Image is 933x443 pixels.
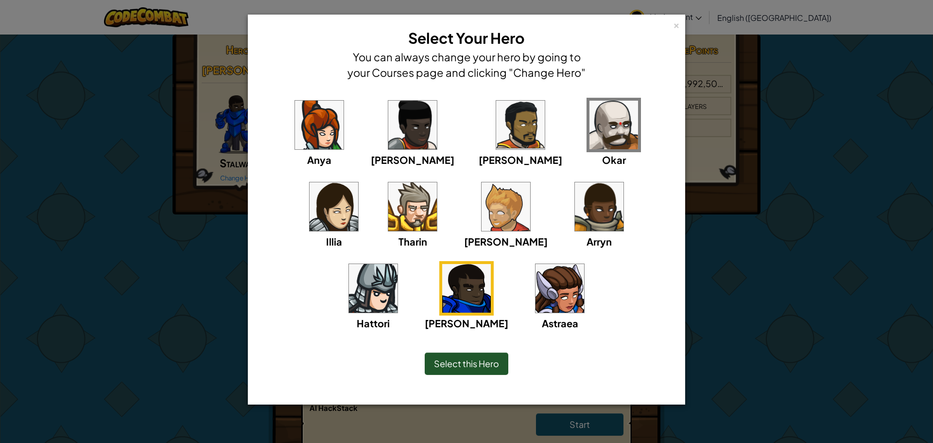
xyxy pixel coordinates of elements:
img: portrait.png [589,101,638,149]
h3: Select Your Hero [345,27,588,49]
span: Tharin [398,235,427,248]
span: Arryn [587,235,612,248]
img: portrait.png [536,264,584,313]
span: [PERSON_NAME] [464,235,548,248]
h4: You can always change your hero by going to your Courses page and clicking "Change Hero" [345,49,588,80]
img: portrait.png [295,101,344,149]
span: [PERSON_NAME] [425,317,508,329]
span: Hattori [357,317,390,329]
span: [PERSON_NAME] [371,154,454,166]
span: Anya [307,154,331,166]
img: portrait.png [388,182,437,231]
img: portrait.png [482,182,530,231]
img: portrait.png [388,101,437,149]
img: portrait.png [575,182,623,231]
span: [PERSON_NAME] [479,154,562,166]
img: portrait.png [442,264,491,313]
span: Illia [326,235,342,248]
img: portrait.png [496,101,545,149]
div: × [673,19,680,29]
span: Okar [602,154,626,166]
img: portrait.png [310,182,358,231]
span: Astraea [542,317,578,329]
img: portrait.png [349,264,397,313]
span: Select this Hero [434,358,499,369]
